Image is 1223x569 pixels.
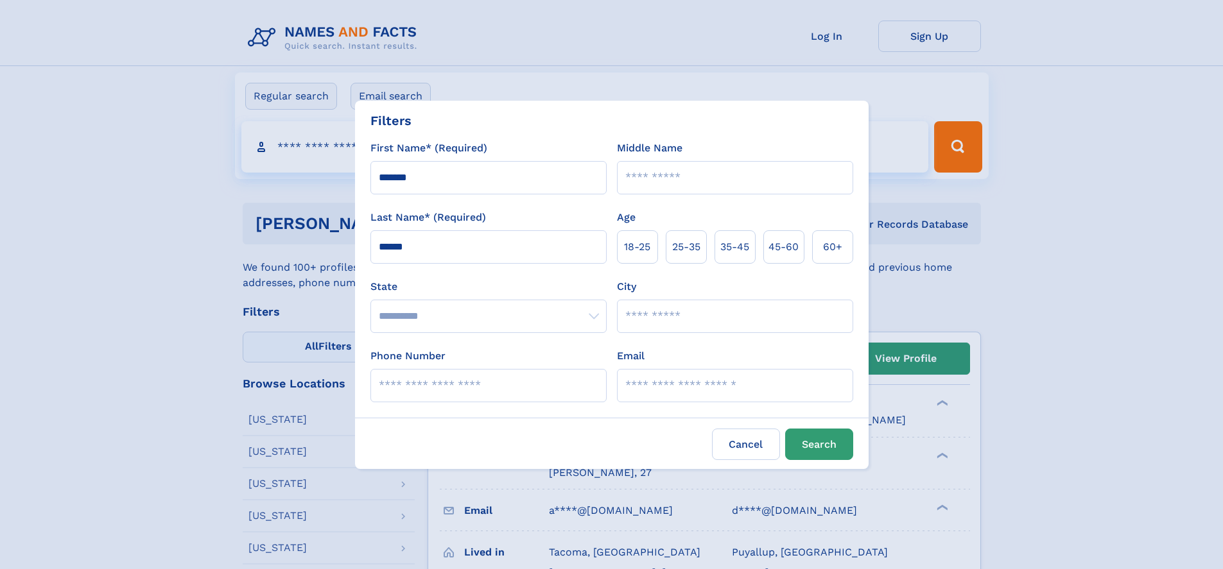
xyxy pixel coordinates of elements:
span: 18‑25 [624,239,650,255]
label: Cancel [712,429,780,460]
span: 35‑45 [720,239,749,255]
label: State [370,279,607,294]
span: 60+ [823,239,842,255]
label: Last Name* (Required) [370,210,486,225]
label: Middle Name [617,140,682,156]
label: City [617,279,636,294]
label: Age [617,210,636,225]
span: 45‑60 [768,239,799,255]
button: Search [785,429,853,460]
span: 25‑35 [672,239,700,255]
label: First Name* (Required) [370,140,487,156]
div: Filters [370,111,412,130]
label: Email [617,348,645,364]
label: Phone Number [370,348,446,364]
